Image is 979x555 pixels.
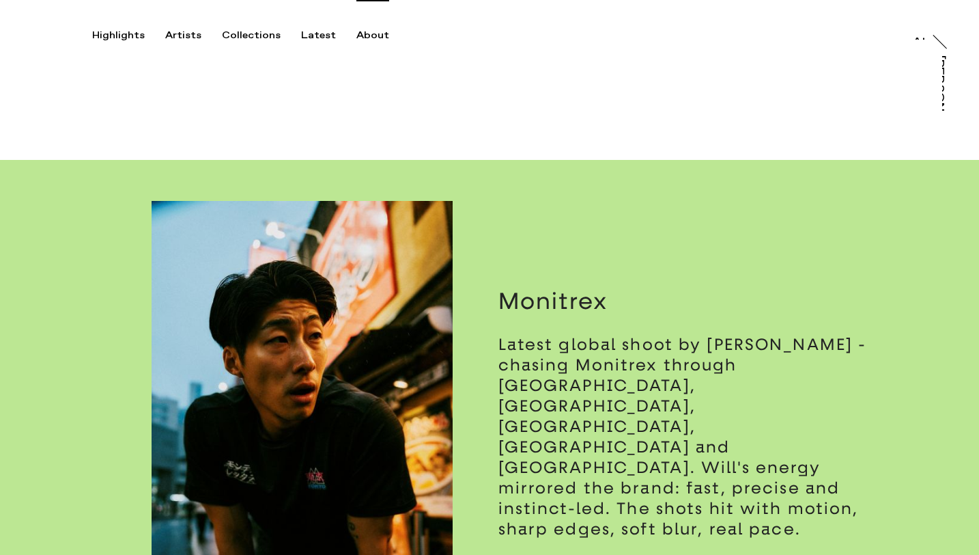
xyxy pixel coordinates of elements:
h3: Monitrex [498,287,891,316]
button: Collections [222,29,301,42]
button: Artists [165,29,222,42]
a: [PERSON_NAME] [942,55,956,111]
div: [PERSON_NAME] [934,55,945,161]
div: Artists [165,29,201,42]
div: Latest [301,29,336,42]
button: Latest [301,29,356,42]
button: Highlights [92,29,165,42]
div: Highlights [92,29,145,42]
div: About [356,29,389,42]
div: Collections [222,29,281,42]
button: About [356,29,410,42]
a: At [913,26,926,40]
p: Latest global shoot by [PERSON_NAME] - chasing Monitrex through [GEOGRAPHIC_DATA], [GEOGRAPHIC_DA... [498,334,891,539]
